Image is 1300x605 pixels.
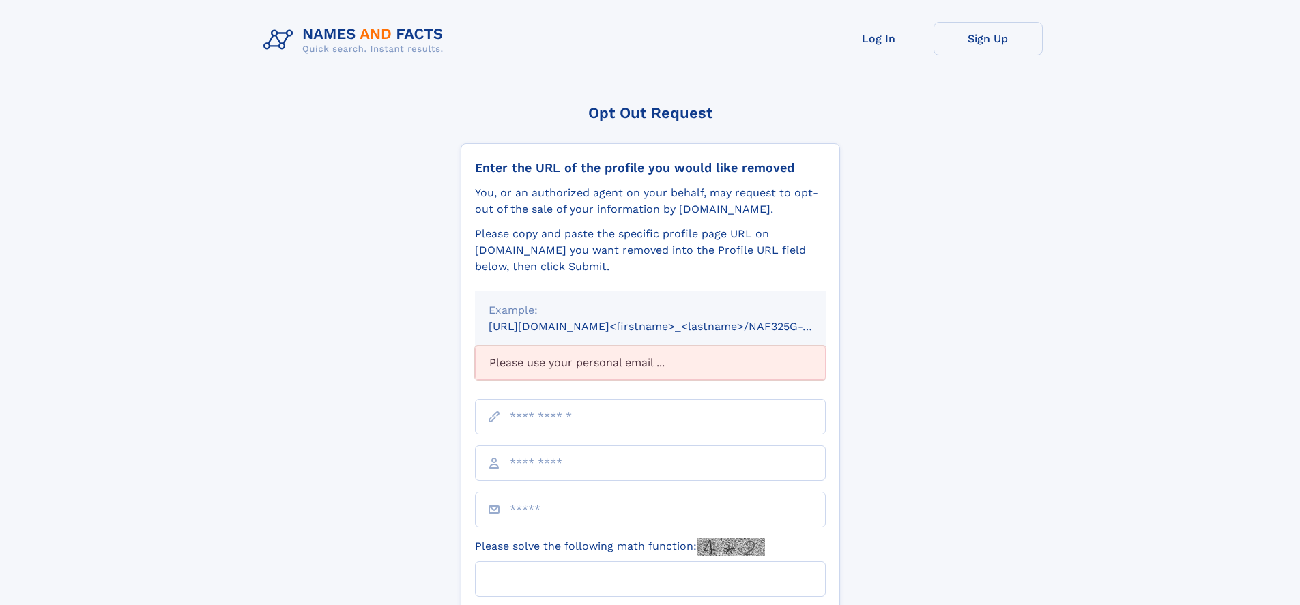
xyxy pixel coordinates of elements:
div: You, or an authorized agent on your behalf, may request to opt-out of the sale of your informatio... [475,185,826,218]
div: Example: [489,302,812,319]
div: Opt Out Request [461,104,840,121]
img: Logo Names and Facts [258,22,454,59]
div: Enter the URL of the profile you would like removed [475,160,826,175]
a: Log In [824,22,934,55]
small: [URL][DOMAIN_NAME]<firstname>_<lastname>/NAF325G-xxxxxxxx [489,320,852,333]
div: Please copy and paste the specific profile page URL on [DOMAIN_NAME] you want removed into the Pr... [475,226,826,275]
div: Please use your personal email ... [475,346,826,380]
a: Sign Up [934,22,1043,55]
label: Please solve the following math function: [475,538,765,556]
